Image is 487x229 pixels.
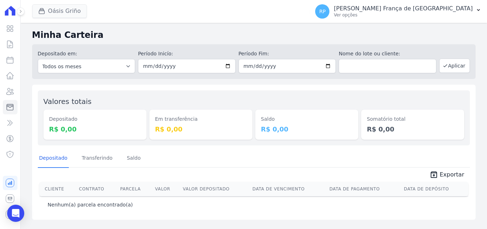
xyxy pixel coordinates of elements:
[48,201,133,208] p: Nenhum(a) parcela encontrado(a)
[239,50,336,58] label: Período Fim:
[327,182,401,196] th: Data de Pagamento
[440,170,464,179] span: Exportar
[38,149,69,168] a: Depositado
[180,182,250,196] th: Valor Depositado
[80,149,114,168] a: Transferindo
[155,115,247,123] dt: Em transferência
[401,182,468,196] th: Data de Depósito
[117,182,152,196] th: Parcela
[430,170,438,179] i: unarchive
[261,115,353,123] dt: Saldo
[49,124,141,134] dd: R$ 0,00
[309,1,487,21] button: RP [PERSON_NAME] França de [GEOGRAPHIC_DATA] Ver opções
[138,50,236,58] label: Período Inicío:
[155,124,247,134] dd: R$ 0,00
[38,51,77,56] label: Depositado em:
[32,29,476,41] h2: Minha Carteira
[261,124,353,134] dd: R$ 0,00
[43,97,92,106] label: Valores totais
[439,59,470,73] button: Aplicar
[152,182,180,196] th: Valor
[367,124,458,134] dd: R$ 0,00
[334,5,473,12] p: [PERSON_NAME] França de [GEOGRAPHIC_DATA]
[7,205,24,222] div: Open Intercom Messenger
[76,182,117,196] th: Contrato
[250,182,327,196] th: Data de Vencimento
[32,4,87,18] button: Oásis Griño
[424,170,470,180] a: unarchive Exportar
[39,182,76,196] th: Cliente
[319,9,325,14] span: RP
[125,149,142,168] a: Saldo
[334,12,473,18] p: Ver opções
[367,115,458,123] dt: Somatório total
[339,50,436,58] label: Nome do lote ou cliente:
[49,115,141,123] dt: Depositado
